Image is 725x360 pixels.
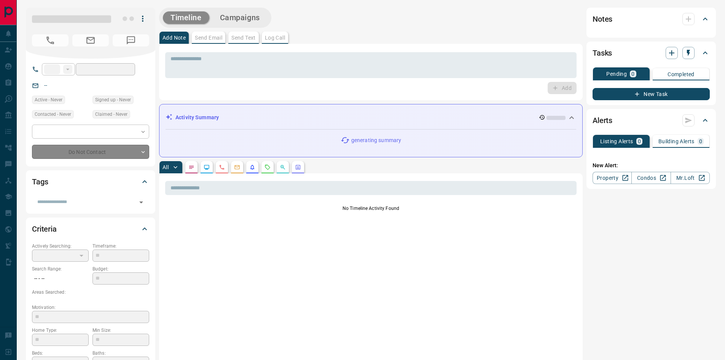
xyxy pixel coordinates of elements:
[593,114,612,126] h2: Alerts
[593,88,710,100] button: New Task
[593,47,612,59] h2: Tasks
[166,110,576,125] div: Activity Summary
[175,114,219,122] p: Activity Summary
[593,162,710,170] p: New Alert:
[32,173,149,191] div: Tags
[638,139,641,144] p: 0
[32,34,69,46] span: No Number
[606,71,627,77] p: Pending
[35,110,71,118] span: Contacted - Never
[165,205,577,212] p: No Timeline Activity Found
[668,72,695,77] p: Completed
[295,164,301,170] svg: Agent Actions
[35,96,62,104] span: Active - Never
[92,266,149,272] p: Budget:
[280,164,286,170] svg: Opportunities
[32,266,89,272] p: Search Range:
[188,164,194,170] svg: Notes
[95,110,127,118] span: Claimed - Never
[32,220,149,238] div: Criteria
[631,71,634,77] p: 0
[593,10,710,28] div: Notes
[265,164,271,170] svg: Requests
[212,11,268,24] button: Campaigns
[95,96,131,104] span: Signed up - Never
[163,35,186,40] p: Add Note
[219,164,225,170] svg: Calls
[32,327,89,334] p: Home Type:
[44,82,47,88] a: --
[32,223,57,235] h2: Criteria
[32,350,89,357] p: Beds:
[671,172,710,184] a: Mr.Loft
[72,34,109,46] span: No Email
[32,272,89,285] p: -- - --
[32,289,149,296] p: Areas Searched:
[136,197,147,208] button: Open
[658,139,695,144] p: Building Alerts
[92,327,149,334] p: Min Size:
[163,165,169,170] p: All
[234,164,240,170] svg: Emails
[631,172,671,184] a: Condos
[32,145,149,159] div: Do Not Contact
[32,176,48,188] h2: Tags
[32,304,149,311] p: Motivation:
[113,34,149,46] span: No Number
[351,136,401,144] p: generating summary
[593,111,710,130] div: Alerts
[593,13,612,25] h2: Notes
[92,243,149,250] p: Timeframe:
[92,350,149,357] p: Baths:
[699,139,702,144] p: 0
[163,11,209,24] button: Timeline
[249,164,255,170] svg: Listing Alerts
[204,164,210,170] svg: Lead Browsing Activity
[600,139,633,144] p: Listing Alerts
[593,44,710,62] div: Tasks
[593,172,632,184] a: Property
[32,243,89,250] p: Actively Searching:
